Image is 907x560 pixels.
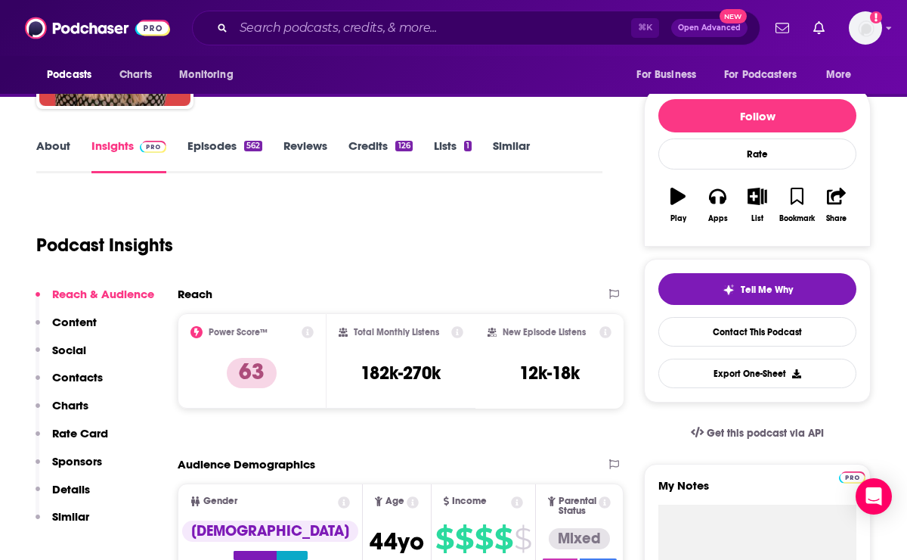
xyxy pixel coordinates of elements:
[52,287,154,301] p: Reach & Audience
[52,398,88,412] p: Charts
[36,315,97,343] button: Content
[395,141,412,151] div: 126
[658,317,856,347] a: Contact This Podcast
[36,509,89,537] button: Similar
[434,138,472,173] a: Lists1
[36,398,88,426] button: Charts
[36,234,173,257] h1: Podcast Insights
[503,327,586,338] h2: New Episode Listens
[839,469,865,484] a: Pro website
[671,19,748,37] button: Open AdvancedNew
[849,11,882,45] span: Logged in as sarahhallprinc
[779,214,815,223] div: Bookmark
[723,284,735,296] img: tell me why sparkle
[714,61,819,89] button: open menu
[36,454,102,482] button: Sponsors
[670,214,686,223] div: Play
[826,64,852,86] span: More
[354,327,439,338] h2: Total Monthly Listens
[636,64,696,86] span: For Business
[52,509,89,524] p: Similar
[178,457,315,471] h2: Audience Demographics
[140,141,166,153] img: Podchaser Pro
[52,426,108,440] p: Rate Card
[348,138,412,173] a: Credits126
[816,61,871,89] button: open menu
[724,64,797,86] span: For Podcasters
[807,15,831,41] a: Show notifications dropdown
[720,9,747,23] span: New
[464,141,472,151] div: 1
[36,482,90,510] button: Details
[658,273,856,305] button: tell me why sparkleTell Me Why
[826,214,847,223] div: Share
[283,138,327,173] a: Reviews
[25,14,170,42] img: Podchaser - Follow, Share and Rate Podcasts
[708,214,728,223] div: Apps
[370,527,424,556] span: 44 yo
[227,358,277,388] p: 63
[203,496,237,506] span: Gender
[839,471,865,484] img: Podchaser Pro
[52,482,90,496] p: Details
[110,61,161,89] a: Charts
[36,138,70,173] a: About
[707,427,824,440] span: Get this podcast via API
[514,527,531,551] span: $
[849,11,882,45] button: Show profile menu
[658,478,856,505] label: My Notes
[47,64,91,86] span: Podcasts
[179,64,233,86] span: Monitoring
[36,370,103,398] button: Contacts
[455,527,473,551] span: $
[698,178,737,232] button: Apps
[493,138,530,173] a: Similar
[741,284,793,296] span: Tell Me Why
[658,138,856,170] div: Rate
[769,15,795,41] a: Show notifications dropdown
[658,99,856,132] button: Follow
[435,527,453,551] span: $
[856,478,892,515] div: Open Intercom Messenger
[817,178,856,232] button: Share
[36,61,111,89] button: open menu
[679,415,836,452] a: Get this podcast via API
[658,359,856,388] button: Export One-Sheet
[658,178,698,232] button: Play
[494,527,512,551] span: $
[52,370,103,384] p: Contacts
[452,496,487,506] span: Income
[52,343,86,357] p: Social
[182,521,358,542] div: [DEMOGRAPHIC_DATA]
[361,362,441,384] h3: 182k-270k
[52,454,102,468] p: Sponsors
[36,343,86,371] button: Social
[738,178,777,232] button: List
[870,11,882,23] svg: Add a profile image
[751,214,763,223] div: List
[36,426,108,454] button: Rate Card
[777,178,816,232] button: Bookmark
[559,496,596,516] span: Parental Status
[519,362,580,384] h3: 12k-18k
[678,24,741,32] span: Open Advanced
[52,315,97,329] p: Content
[187,138,262,173] a: Episodes562
[169,61,252,89] button: open menu
[244,141,262,151] div: 562
[178,287,212,301] h2: Reach
[234,16,631,40] input: Search podcasts, credits, & more...
[36,287,154,315] button: Reach & Audience
[631,18,659,38] span: ⌘ K
[385,496,404,506] span: Age
[91,138,166,173] a: InsightsPodchaser Pro
[475,527,493,551] span: $
[192,11,760,45] div: Search podcasts, credits, & more...
[849,11,882,45] img: User Profile
[626,61,715,89] button: open menu
[209,327,268,338] h2: Power Score™
[119,64,152,86] span: Charts
[549,528,610,549] div: Mixed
